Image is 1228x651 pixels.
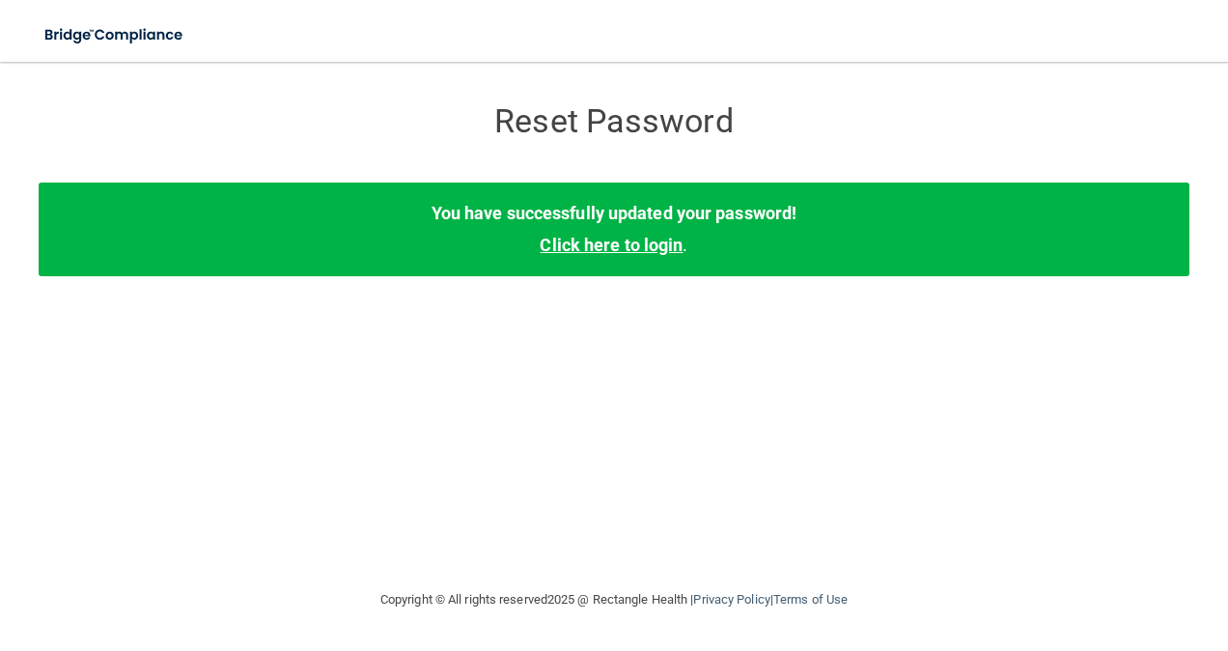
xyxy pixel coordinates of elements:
iframe: Drift Widget Chat Controller [894,514,1205,591]
b: You have successfully updated your password! [432,203,796,223]
div: Copyright © All rights reserved 2025 @ Rectangle Health | | [262,569,966,631]
h3: Reset Password [262,103,966,139]
img: bridge_compliance_login_screen.278c3ca4.svg [29,15,201,55]
a: Terms of Use [773,592,848,607]
div: . [39,183,1189,275]
a: Click here to login [540,235,683,255]
a: Privacy Policy [693,592,769,607]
